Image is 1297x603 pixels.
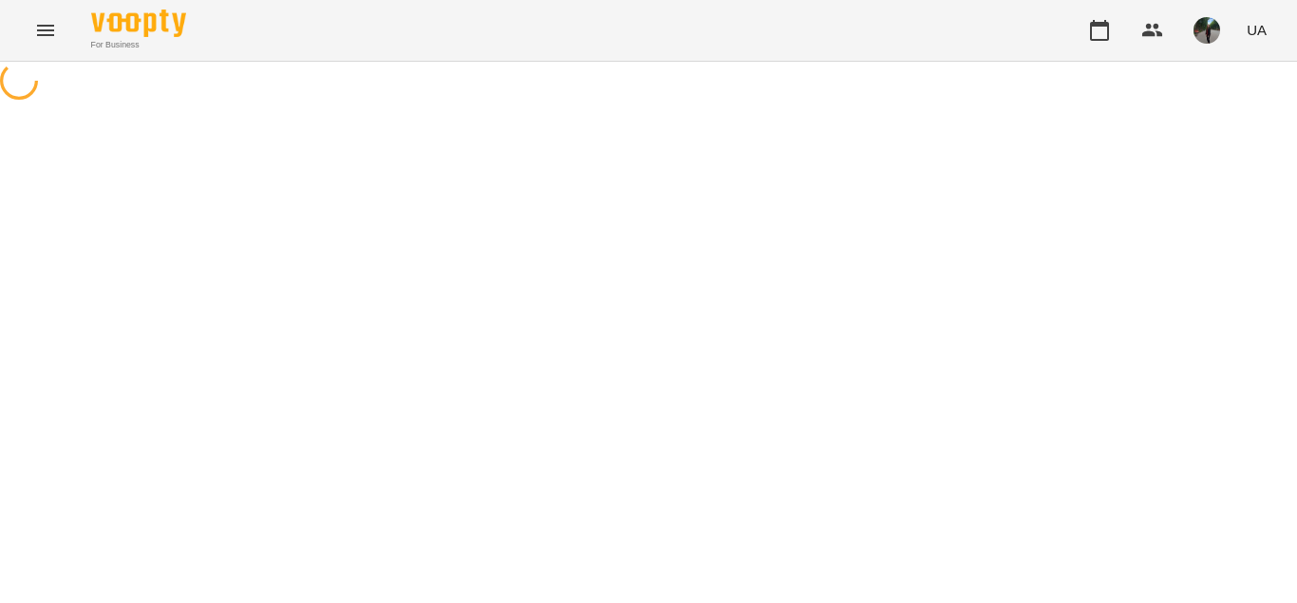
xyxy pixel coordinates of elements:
[91,39,186,51] span: For Business
[1247,20,1267,40] span: UA
[1239,12,1274,47] button: UA
[1194,17,1220,44] img: a4a81a33a2edcf2d52ae485f96d35f02.jpg
[23,8,68,53] button: Menu
[91,9,186,37] img: Voopty Logo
